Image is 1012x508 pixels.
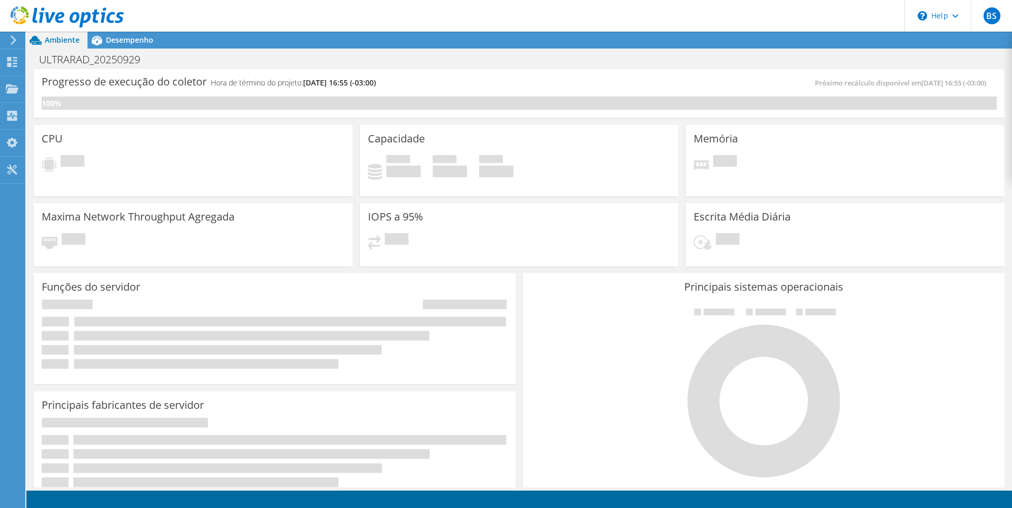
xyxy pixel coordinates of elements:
[45,35,80,45] span: Ambiente
[385,233,408,247] span: Pendente
[386,166,421,177] h4: 0 GiB
[531,281,997,293] h3: Principais sistemas operacionais
[433,155,456,166] span: Disponível
[713,155,737,169] span: Pendente
[716,233,739,247] span: Pendente
[368,211,423,223] h3: IOPS a 95%
[386,155,410,166] span: Usado
[433,166,467,177] h4: 0 GiB
[303,78,376,88] span: [DATE] 16:55 (-03:00)
[34,54,157,65] h1: ULTRARAD_20250929
[62,233,85,247] span: Pendente
[42,281,140,293] h3: Funções do servidor
[918,11,927,21] svg: \n
[479,155,503,166] span: Total
[368,133,425,145] h3: Capacidade
[211,77,376,89] h4: Hora de término do projeto:
[984,7,1000,24] span: BS
[42,399,204,411] h3: Principais fabricantes de servidor
[815,78,991,88] span: Próximo recálculo disponível em
[694,133,738,145] h3: Memória
[42,211,235,223] h3: Maxima Network Throughput Agregada
[694,211,791,223] h3: Escrita Média Diária
[479,166,513,177] h4: 0 GiB
[61,155,84,169] span: Pendente
[921,78,986,88] span: [DATE] 16:55 (-03:00)
[106,35,153,45] span: Desempenho
[42,133,63,145] h3: CPU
